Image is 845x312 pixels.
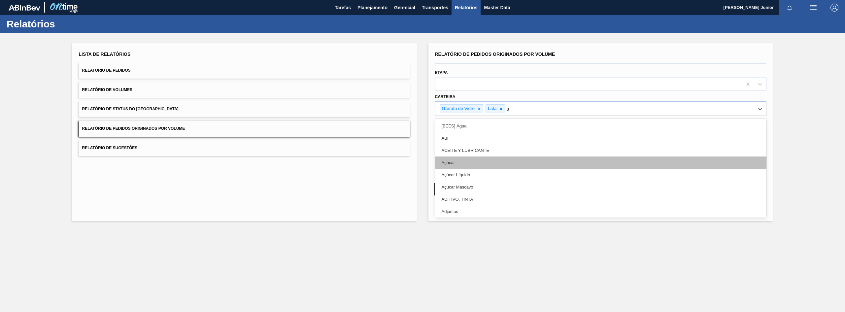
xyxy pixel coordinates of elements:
[82,146,138,150] span: Relatório de Sugestões
[809,4,817,12] img: userActions
[830,4,838,12] img: Logout
[82,68,131,73] span: Relatório de Pedidos
[82,107,179,111] span: Relatório de Status do [GEOGRAPHIC_DATA]
[440,105,476,113] div: Garrafa de Vidro
[435,156,766,169] div: Açúcar
[82,126,185,131] span: Relatório de Pedidos Originados por Volume
[9,5,40,11] img: TNhmsLtSVTkK8tSr43FrP2fwEKptu5GPRR3wAAAABJRU5ErkJggg==
[79,101,410,117] button: Relatório de Status do [GEOGRAPHIC_DATA]
[7,20,124,28] h1: Relatórios
[82,87,132,92] span: Relatório de Volumes
[435,169,766,181] div: Açúcar Líquido
[79,82,410,98] button: Relatório de Volumes
[357,4,388,12] span: Planejamento
[422,4,448,12] span: Transportes
[486,105,497,113] div: Lata
[79,140,410,156] button: Relatório de Sugestões
[779,3,800,12] button: Notificações
[435,144,766,156] div: ACEITE Y LUBRICANTE
[79,62,410,79] button: Relatório de Pedidos
[434,183,597,196] button: Limpar
[435,193,766,205] div: ADITIVO, TINTA
[435,205,766,218] div: Adjuntos
[435,94,456,99] label: Carteira
[435,132,766,144] div: ABI
[435,181,766,193] div: Açúcar Mascavo
[335,4,351,12] span: Tarefas
[435,70,448,75] label: Etapa
[435,120,766,132] div: [BEES] Água
[484,4,510,12] span: Master Data
[455,4,477,12] span: Relatórios
[79,52,131,57] span: Lista de Relatórios
[79,121,410,137] button: Relatório de Pedidos Originados por Volume
[394,4,415,12] span: Gerencial
[435,52,555,57] span: Relatório de Pedidos Originados por Volume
